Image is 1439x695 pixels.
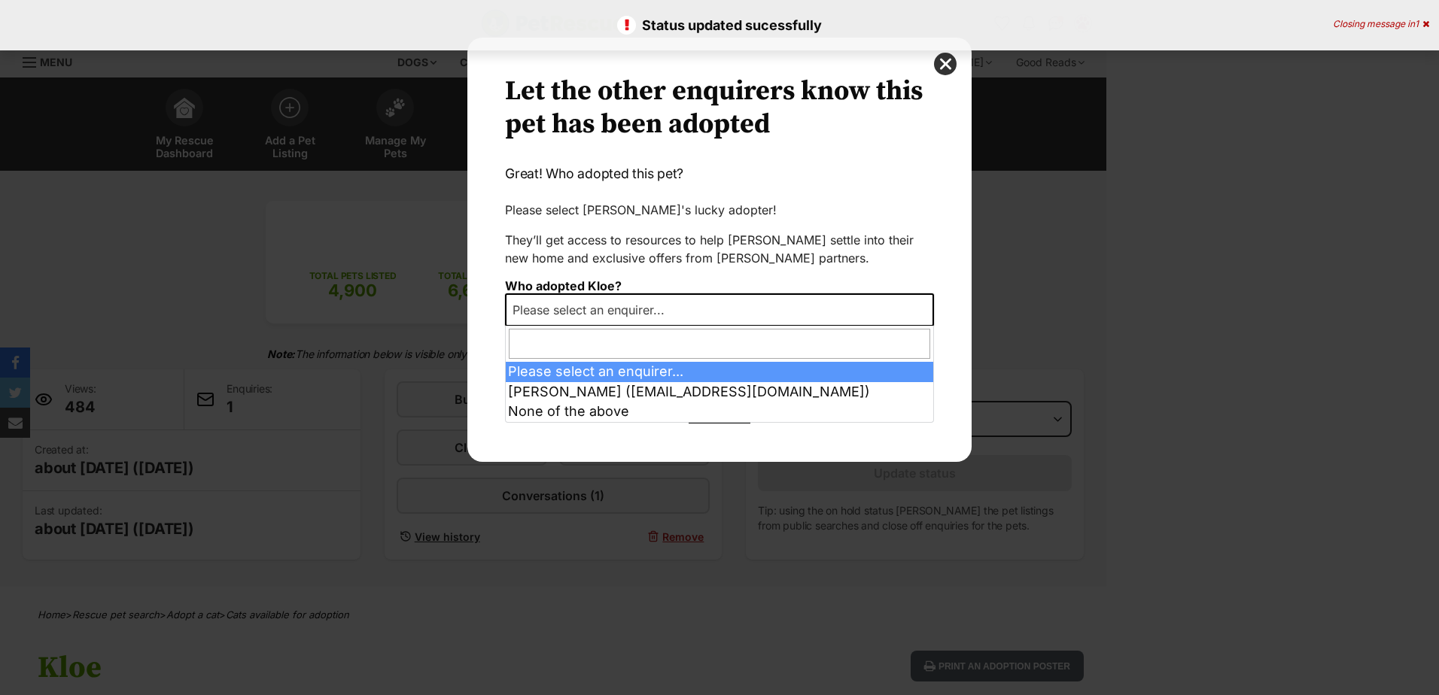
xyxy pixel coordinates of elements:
span: 1 [1415,18,1419,29]
li: [PERSON_NAME] ([EMAIL_ADDRESS][DOMAIN_NAME]) [506,382,933,402]
li: None of the above [506,402,933,422]
p: They’ll get access to resources to help [PERSON_NAME] settle into their new home and exclusive of... [505,231,934,267]
p: Please select [PERSON_NAME]'s lucky adopter! [505,201,934,219]
p: Status updated sucessfully [15,15,1424,35]
label: Who adopted Kloe? [505,278,622,293]
span: Please select an enquirer... [507,299,680,320]
p: Great! Who adopted this pet? [505,164,934,184]
span: Please select an enquirer... [505,293,934,326]
button: close [934,53,957,75]
h2: Let the other enquirers know this pet has been adopted [505,75,934,141]
li: Please select an enquirer... [506,362,933,382]
div: Closing message in [1333,19,1429,29]
a: Don't send [505,411,934,424]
